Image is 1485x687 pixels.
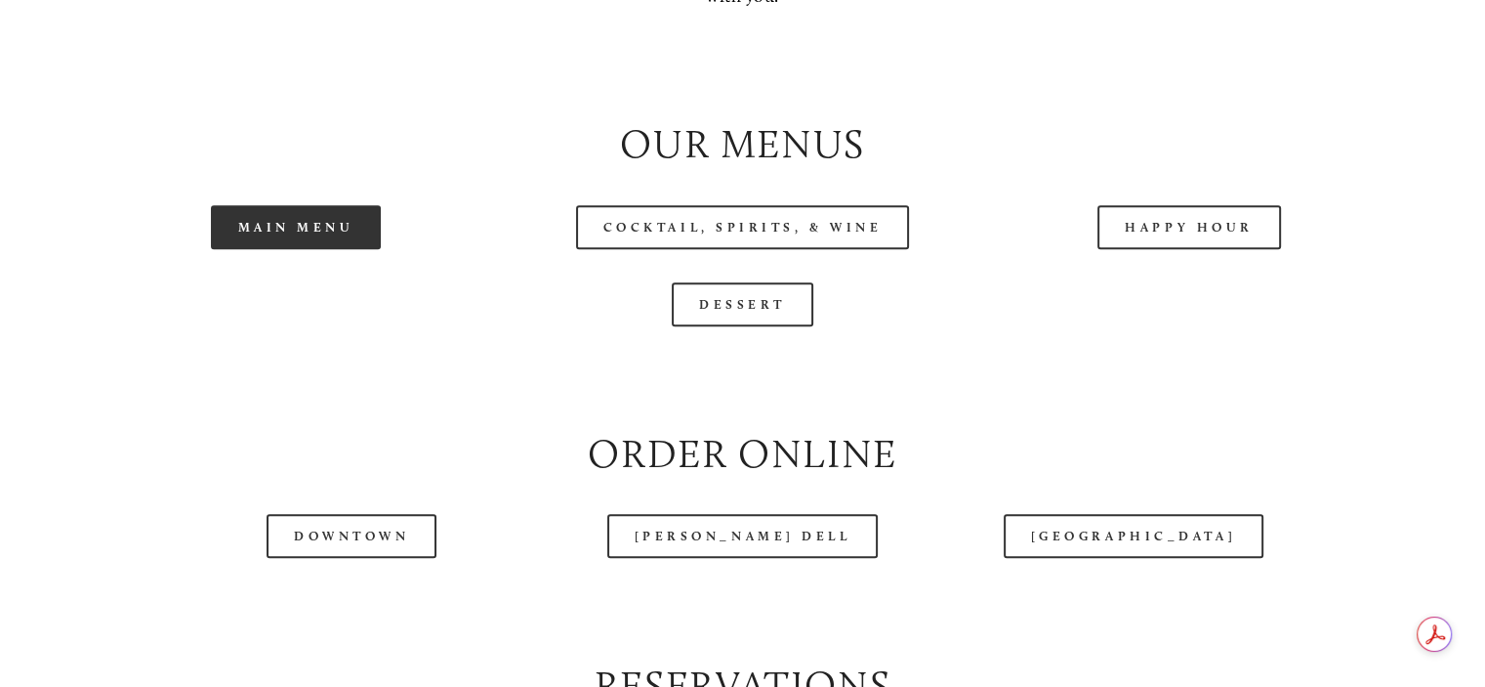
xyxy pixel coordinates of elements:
[576,205,910,249] a: Cocktail, Spirits, & Wine
[89,426,1396,482] h2: Order Online
[672,282,813,326] a: Dessert
[1097,205,1281,249] a: Happy Hour
[1004,514,1263,558] a: [GEOGRAPHIC_DATA]
[267,514,436,558] a: Downtown
[89,116,1396,172] h2: Our Menus
[607,514,879,558] a: [PERSON_NAME] Dell
[211,205,382,249] a: Main Menu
